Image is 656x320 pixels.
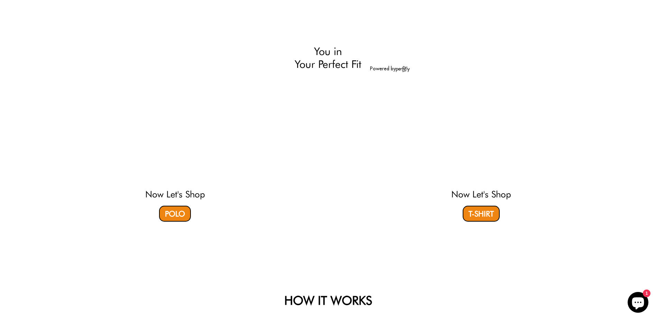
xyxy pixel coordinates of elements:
[463,206,500,222] a: T-Shirt
[396,66,410,72] img: perfitly-logo_73ae6c82-e2e3-4a36-81b1-9e913f6ac5a1.png
[247,45,410,70] h2: You in Your Perfect Fit
[451,189,511,199] a: Now Let's Shop
[370,65,410,72] a: Powered by
[626,292,650,314] inbox-online-store-chat: Shopify online store chat
[145,189,205,199] a: Now Let's Shop
[140,293,517,308] h2: HOW IT WORKS
[159,206,191,222] a: Polo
